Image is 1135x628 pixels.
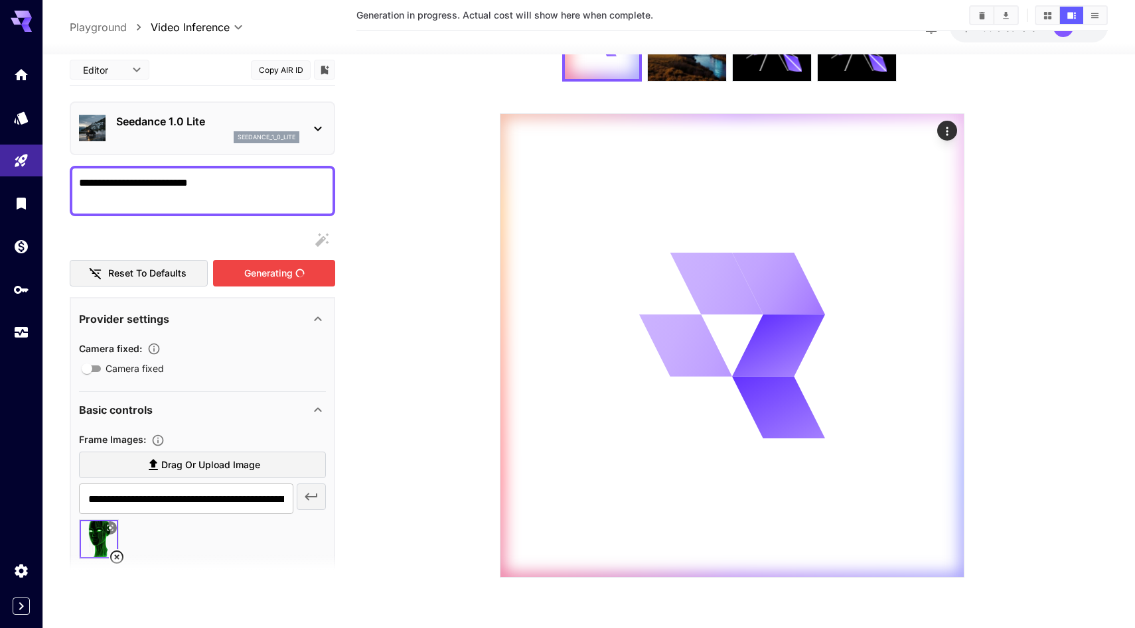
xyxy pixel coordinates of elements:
[146,434,170,447] button: Upload frame images.
[251,60,311,80] button: Copy AIR ID
[238,133,295,142] p: seedance_1_0_lite
[319,62,331,78] button: Add to library
[13,281,29,298] div: API Keys
[937,121,957,141] div: Actions
[79,394,326,426] div: Basic controls
[79,303,326,335] div: Provider settings
[161,457,260,473] span: Drag or upload image
[13,597,30,615] button: Expand sidebar
[106,361,164,375] span: Camera fixed
[969,5,1019,25] div: Clear AllDownload All
[1069,564,1135,628] iframe: Chat Widget
[13,109,29,126] div: Models
[151,19,230,35] span: Video Inference
[963,22,996,33] span: $21.33
[79,343,142,354] span: Camera fixed :
[13,66,29,83] div: Home
[13,562,29,579] div: Settings
[13,195,29,212] div: Library
[79,452,326,479] label: Drag or upload image
[79,402,153,418] p: Basic controls
[70,19,127,35] a: Playground
[13,324,29,341] div: Usage
[1036,7,1059,24] button: Show media in grid view
[79,311,169,327] p: Provider settings
[356,9,653,21] span: Generation in progress. Actual cost will show here when complete.
[79,434,146,445] span: Frame Images :
[1035,5,1108,25] div: Show media in grid viewShow media in video viewShow media in list view
[70,260,208,287] button: Reset to defaults
[994,7,1018,24] button: Download All
[116,113,299,129] p: Seedance 1.0 Lite
[1060,7,1083,24] button: Show media in video view
[996,22,1043,33] span: credits left
[1083,7,1106,24] button: Show media in list view
[970,7,994,24] button: Clear All
[83,63,124,77] span: Editor
[13,238,29,255] div: Wallet
[70,19,151,35] nav: breadcrumb
[13,153,29,169] div: Playground
[79,108,326,149] div: Seedance 1.0 Liteseedance_1_0_lite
